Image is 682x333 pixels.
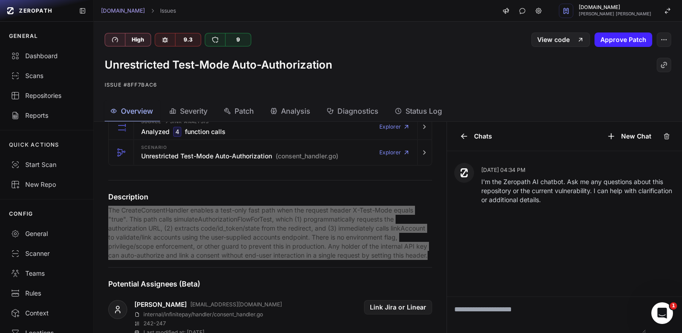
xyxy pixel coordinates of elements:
[460,168,469,177] img: Zeropath AI
[121,106,153,116] span: Overview
[9,141,60,148] p: QUICK ACTIONS
[11,71,83,80] div: Scans
[531,32,590,47] a: View code
[281,106,310,116] span: Analysis
[134,300,187,309] a: [PERSON_NAME]
[4,4,72,18] a: ZEROPATH
[105,79,671,90] p: Issue #8ff7bac6
[579,12,651,16] span: [PERSON_NAME] [PERSON_NAME]
[11,289,83,298] div: Rules
[651,302,673,324] iframe: Intercom live chat
[190,301,282,308] p: [EMAIL_ADDRESS][DOMAIN_NAME]
[11,269,83,278] div: Teams
[406,106,442,116] span: Status Log
[141,152,338,161] h3: Unrestricted Test-Mode Auto-Authorization
[11,51,83,60] div: Dashboard
[235,106,254,116] span: Patch
[379,143,410,162] a: Explorer
[141,145,167,150] span: Scenario
[9,32,38,40] p: GENERAL
[149,8,156,14] svg: chevron right,
[101,7,176,14] nav: breadcrumb
[109,140,432,165] button: Scenario Unrestricted Test-Mode Auto-Authorization (consent_handler.go) Explorer
[180,106,207,116] span: Severity
[579,5,651,10] span: [DOMAIN_NAME]
[454,129,498,143] button: Chats
[379,118,410,136] a: Explorer
[601,129,657,143] button: New Chat
[364,300,432,314] button: Link Jira or Linear
[337,106,378,116] span: Diagnostics
[108,206,432,260] p: The CreateConsentHandler enables a test-only fast path when the request header X-Test-Mode equals...
[9,210,33,217] p: CONFIG
[11,229,83,238] div: General
[143,320,166,327] p: 242 - 247
[594,32,652,47] button: Approve Patch
[481,166,675,174] p: [DATE] 04:34 PM
[125,33,151,46] div: High
[101,7,145,14] a: [DOMAIN_NAME]
[276,152,338,161] span: (consent_handler.go)
[11,180,83,189] div: New Repo
[143,311,263,318] p: internal/infinitepay/handler/consent_handler.go
[670,302,677,310] span: 1
[108,191,432,202] h4: Description
[11,249,83,258] div: Scanner
[108,278,432,289] h4: Potential Assignees (Beta)
[11,309,83,318] div: Context
[173,127,181,137] code: 4
[160,7,176,14] a: Issues
[11,160,83,169] div: Start Scan
[175,33,201,46] div: 9.3
[11,111,83,120] div: Reports
[19,7,52,14] span: ZEROPATH
[481,177,675,204] p: I'm the Zeropath AI chatbot. Ask me any questions about this repository or the current vulnerabil...
[225,33,251,46] div: 9
[11,91,83,100] div: Repositories
[109,114,432,139] button: Source -> Sink Analysis Analyzed 4 function calls Explorer
[141,127,226,137] h3: Analyzed function calls
[105,58,332,72] h1: Unrestricted Test-Mode Auto-Authorization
